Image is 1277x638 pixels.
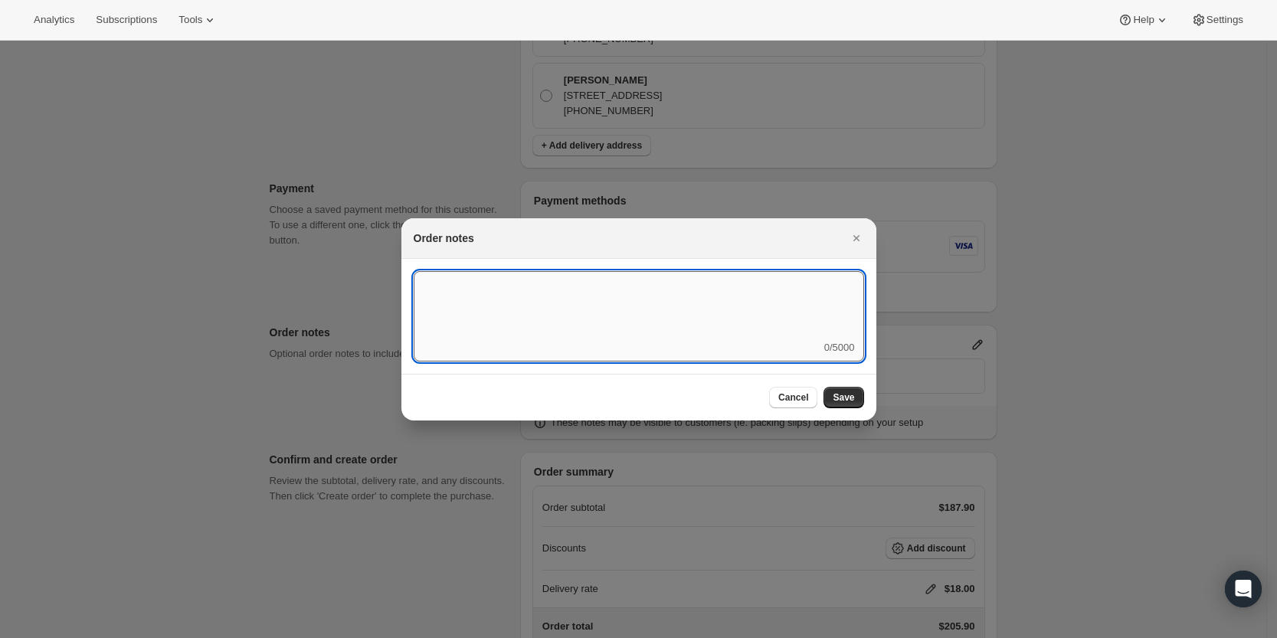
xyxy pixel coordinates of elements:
[25,9,83,31] button: Analytics
[87,9,166,31] button: Subscriptions
[1225,571,1262,607] div: Open Intercom Messenger
[414,231,474,246] h2: Order notes
[833,391,854,404] span: Save
[769,387,817,408] button: Cancel
[34,14,74,26] span: Analytics
[169,9,227,31] button: Tools
[1108,9,1178,31] button: Help
[846,227,867,249] button: Close
[778,391,808,404] span: Cancel
[178,14,202,26] span: Tools
[1182,9,1252,31] button: Settings
[824,387,863,408] button: Save
[1133,14,1154,26] span: Help
[96,14,157,26] span: Subscriptions
[1207,14,1243,26] span: Settings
